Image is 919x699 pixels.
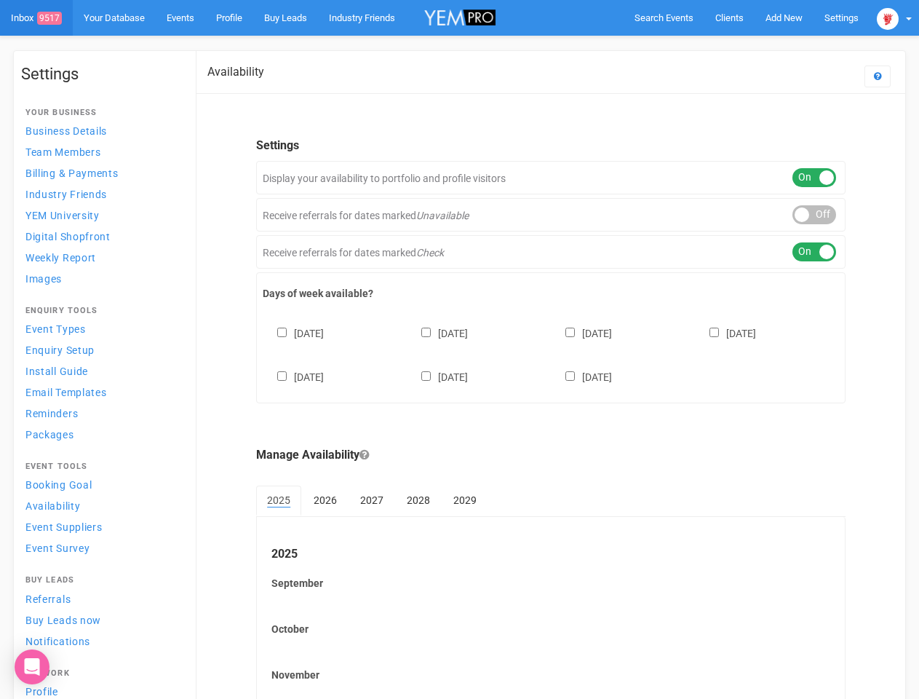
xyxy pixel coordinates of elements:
a: Team Members [21,142,181,162]
span: Team Members [25,146,100,158]
h4: Your Business [25,108,177,117]
span: 9517 [37,12,62,25]
em: Check [416,247,444,258]
span: Digital Shopfront [25,231,111,242]
span: Notifications [25,636,90,647]
a: Event Types [21,319,181,339]
a: YEM University [21,205,181,225]
span: Event Survey [25,542,89,554]
span: Search Events [634,12,693,23]
a: Images [21,269,181,288]
div: Receive referrals for dates marked [256,235,846,269]
span: Add New [765,12,803,23]
a: Packages [21,424,181,444]
h1: Settings [21,66,181,83]
div: Receive referrals for dates marked [256,198,846,232]
span: Availability [25,500,80,512]
label: [DATE] [407,325,468,341]
a: Notifications [21,631,181,651]
a: Industry Friends [21,184,181,204]
input: [DATE] [565,371,575,381]
h2: Availability [207,66,264,79]
span: Booking Goal [25,479,92,491]
a: Enquiry Setup [21,340,181,360]
label: [DATE] [695,325,756,341]
span: Email Templates [25,387,107,398]
em: Unavailable [416,210,469,221]
label: September [271,576,830,591]
span: Business Details [25,125,107,137]
input: [DATE] [565,328,575,337]
input: [DATE] [277,328,287,337]
legend: 2025 [271,546,830,563]
label: [DATE] [263,368,324,384]
legend: Manage Availability [256,447,846,464]
a: Buy Leads now [21,610,181,630]
a: 2028 [396,486,441,515]
span: Enquiry Setup [25,344,95,356]
label: [DATE] [407,368,468,384]
span: Weekly Report [25,252,96,264]
div: Display your availability to portfolio and profile visitors [256,161,846,194]
a: Digital Shopfront [21,226,181,246]
a: Business Details [21,121,181,141]
label: [DATE] [263,325,324,341]
span: Event Suppliers [25,521,103,533]
a: Referrals [21,589,181,609]
a: Billing & Payments [21,163,181,183]
span: Install Guide [25,366,88,377]
img: open-uri20250107-2-1pbi2ie [877,8,899,30]
span: Billing & Payments [25,167,119,179]
h4: Enquiry Tools [25,307,177,315]
span: YEM University [25,210,100,221]
a: Booking Goal [21,475,181,494]
span: Clients [715,12,744,23]
span: Reminders [25,408,78,419]
span: Images [25,273,62,285]
label: October [271,622,830,636]
h4: Buy Leads [25,576,177,585]
input: [DATE] [421,328,431,337]
h4: Network [25,669,177,678]
label: [DATE] [551,368,612,384]
a: 2027 [349,486,394,515]
a: Install Guide [21,361,181,381]
a: Event Survey [21,538,181,558]
label: [DATE] [551,325,612,341]
h4: Event Tools [25,462,177,471]
input: [DATE] [277,371,287,381]
a: Event Suppliers [21,517,181,537]
label: November [271,668,830,682]
span: Packages [25,429,74,441]
a: 2026 [303,486,348,515]
a: Weekly Report [21,248,181,267]
a: 2025 [256,486,301,516]
input: [DATE] [709,328,719,337]
label: Days of week available? [263,286,839,301]
a: 2029 [442,486,488,515]
legend: Settings [256,138,846,154]
a: Email Templates [21,382,181,402]
a: Availability [21,496,181,516]
div: Open Intercom Messenger [15,649,49,684]
input: [DATE] [421,371,431,381]
a: Reminders [21,403,181,423]
span: Event Types [25,323,86,335]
